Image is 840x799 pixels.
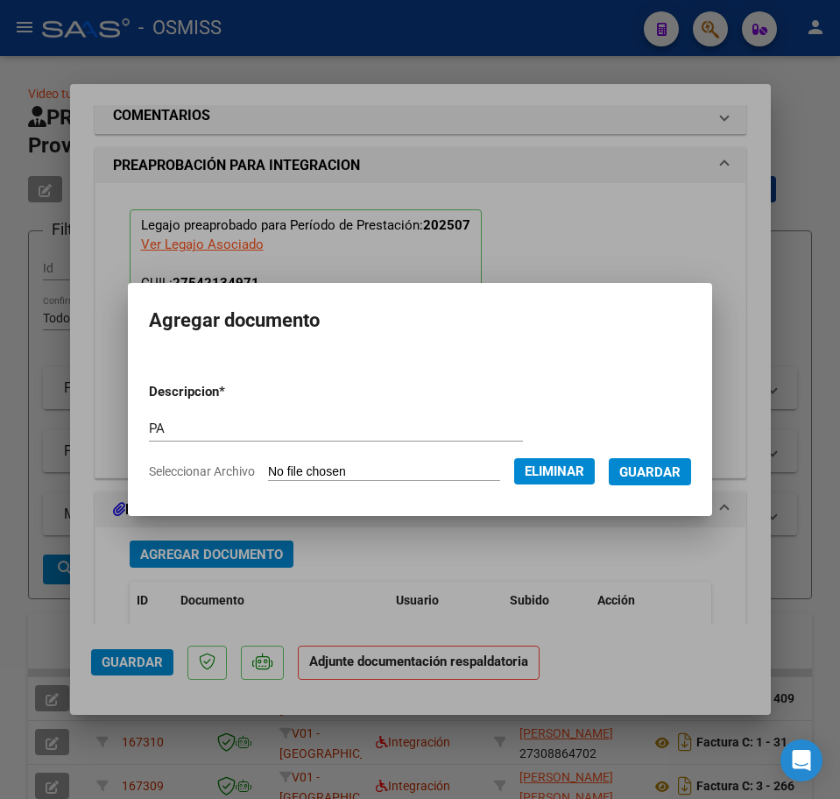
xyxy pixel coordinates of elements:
[149,464,255,478] span: Seleccionar Archivo
[619,464,681,480] span: Guardar
[149,382,312,402] p: Descripcion
[609,458,691,485] button: Guardar
[149,304,691,337] h2: Agregar documento
[525,463,584,479] span: Eliminar
[514,458,595,484] button: Eliminar
[780,739,822,781] div: Open Intercom Messenger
